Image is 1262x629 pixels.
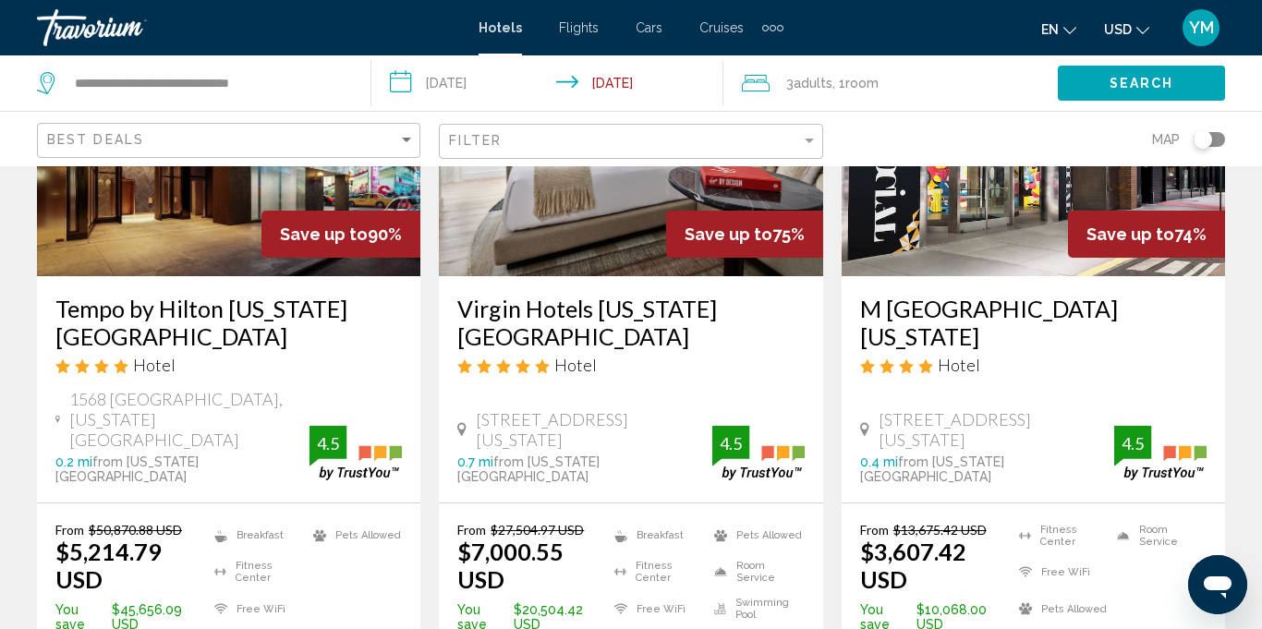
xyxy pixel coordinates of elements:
span: From [457,522,486,538]
button: Filter [439,123,822,161]
span: Adults [794,76,832,91]
li: Pets Allowed [705,522,805,550]
span: Save up to [685,224,772,244]
span: Save up to [1086,224,1174,244]
span: From [860,522,889,538]
span: Save up to [280,224,368,244]
span: Hotel [938,355,980,375]
li: Swimming Pool [705,595,805,623]
mat-select: Sort by [47,133,415,149]
span: Room [845,76,879,91]
span: [STREET_ADDRESS][US_STATE] [879,409,1114,450]
a: Flights [559,20,599,35]
div: 4.5 [309,432,346,454]
li: Free WiFi [605,595,705,623]
li: Room Service [705,559,805,587]
li: Room Service [1108,522,1207,550]
span: 0.7 mi [457,454,493,469]
button: Check-in date: Aug 14, 2025 Check-out date: Aug 22, 2025 [371,55,724,111]
li: Fitness Center [605,559,705,587]
del: $13,675.42 USD [893,522,987,538]
div: 4.5 [1114,432,1151,454]
button: Toggle map [1180,131,1225,148]
span: 3 [786,70,832,96]
span: from [US_STATE][GEOGRAPHIC_DATA] [55,454,199,484]
a: Hotels [479,20,522,35]
div: 4 star Hotel [860,355,1207,375]
ins: $7,000.55 USD [457,538,564,593]
li: Breakfast [605,522,705,550]
li: Free WiFi [1010,559,1109,587]
a: M [GEOGRAPHIC_DATA] [US_STATE] [860,295,1207,350]
img: trustyou-badge.svg [712,426,805,480]
button: Travelers: 3 adults, 0 children [723,55,1058,111]
li: Pets Allowed [1010,595,1109,623]
span: en [1041,22,1059,37]
a: Tempo by Hilton [US_STATE] [GEOGRAPHIC_DATA] [55,295,402,350]
span: Best Deals [47,132,144,147]
div: 5 star Hotel [457,355,804,375]
li: Fitness Center [1010,522,1109,550]
li: Fitness Center [205,559,304,587]
div: 4.5 [712,432,749,454]
a: Cruises [699,20,744,35]
iframe: Button to launch messaging window [1188,555,1247,614]
del: $27,504.97 USD [491,522,584,538]
a: Travorium [37,9,460,46]
span: Hotel [554,355,597,375]
del: $50,870.88 USD [89,522,182,538]
span: from [US_STATE][GEOGRAPHIC_DATA] [457,454,600,484]
span: 1568 [GEOGRAPHIC_DATA], [US_STATE][GEOGRAPHIC_DATA] [69,389,309,450]
img: trustyou-badge.svg [1114,426,1207,480]
span: from [US_STATE][GEOGRAPHIC_DATA] [860,454,1004,484]
span: [STREET_ADDRESS][US_STATE] [476,409,711,450]
span: 0.2 mi [55,454,92,469]
span: Filter [449,133,502,148]
div: 90% [261,211,420,258]
img: trustyou-badge.svg [309,426,402,480]
ins: $3,607.42 USD [860,538,966,593]
span: From [55,522,84,538]
span: YM [1189,18,1214,37]
button: Change currency [1104,16,1149,42]
li: Pets Allowed [304,522,403,550]
li: Breakfast [205,522,304,550]
li: Free WiFi [205,595,304,623]
span: Map [1152,127,1180,152]
button: Change language [1041,16,1076,42]
div: 74% [1068,211,1225,258]
span: Hotel [133,355,176,375]
a: Virgin Hotels [US_STATE][GEOGRAPHIC_DATA] [457,295,804,350]
div: 75% [666,211,823,258]
button: Extra navigation items [762,13,783,42]
button: User Menu [1177,8,1225,47]
span: Search [1110,77,1174,91]
div: 4 star Hotel [55,355,402,375]
a: Cars [636,20,662,35]
button: Search [1058,66,1225,100]
span: 0.4 mi [860,454,898,469]
span: USD [1104,22,1132,37]
span: , 1 [832,70,879,96]
ins: $5,214.79 USD [55,538,162,593]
